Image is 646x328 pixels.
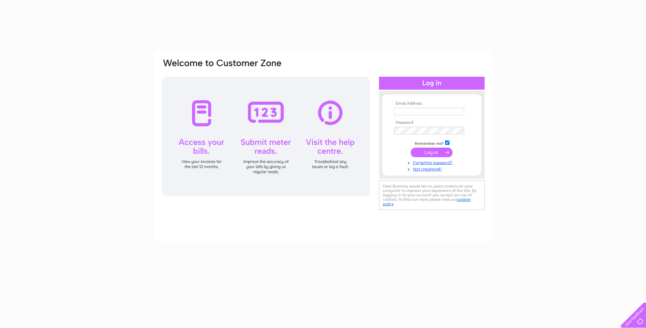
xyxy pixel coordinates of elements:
[392,120,471,125] th: Password:
[394,159,471,165] a: Forgotten password?
[392,139,471,146] td: Remember me?
[411,148,453,157] input: Submit
[392,101,471,106] th: Email Address:
[383,197,471,206] a: cookies policy
[394,165,471,172] a: Not registered?
[379,180,485,210] div: Clear Business would like to place cookies on your computer to improve your experience of the sit...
